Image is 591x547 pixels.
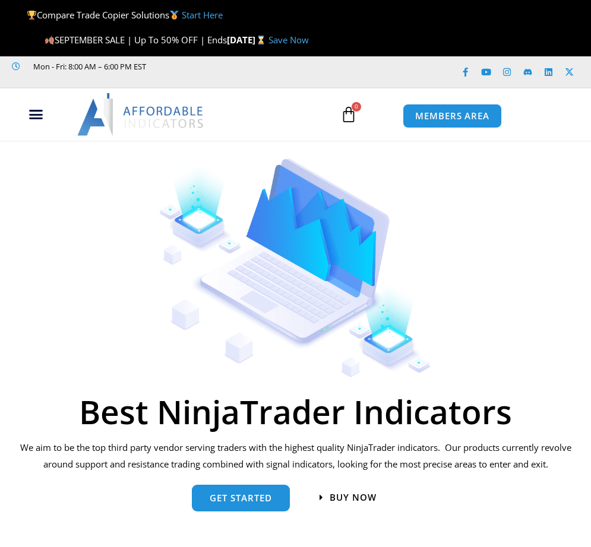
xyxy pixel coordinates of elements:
img: ⌛ [257,36,266,44]
h1: Best NinjaTrader Indicators [9,395,582,428]
span: MEMBERS AREA [415,112,489,120]
img: Indicators 1 | Affordable Indicators – NinjaTrader [159,158,431,377]
a: Buy now [320,493,377,502]
span: SEPTEMBER SALE | Up To 50% OFF | Ends [45,34,227,46]
a: 0 [323,97,375,132]
a: MEMBERS AREA [403,104,502,128]
span: Compare Trade Copier Solutions [27,9,223,21]
a: Save Now [268,34,309,46]
a: Start Here [182,9,223,21]
img: 🏆 [27,11,36,20]
img: LogoAI | Affordable Indicators – NinjaTrader [77,93,205,136]
iframe: Customer reviews powered by Trustpilot [12,74,190,85]
img: 🍂 [45,36,54,44]
span: get started [210,494,272,503]
span: 0 [352,102,361,112]
span: Mon - Fri: 8:00 AM – 6:00 PM EST [30,59,146,74]
span: Buy now [330,493,377,502]
div: Menu Toggle [7,103,65,126]
img: 🥇 [170,11,179,20]
p: We aim to be the top third party vendor serving traders with the highest quality NinjaTrader indi... [9,440,582,473]
strong: [DATE] [227,34,268,46]
a: get started [192,485,290,511]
